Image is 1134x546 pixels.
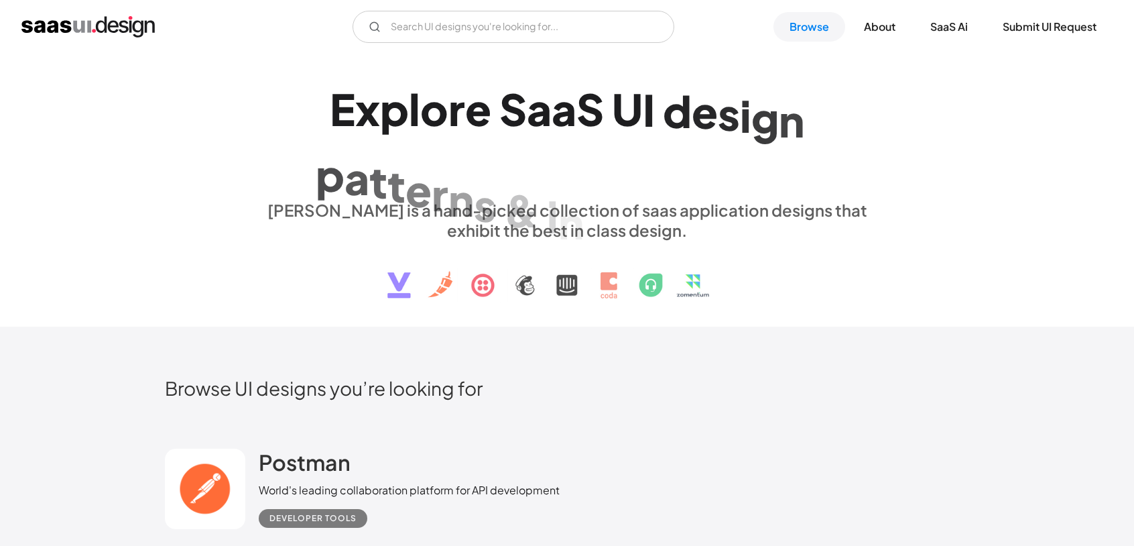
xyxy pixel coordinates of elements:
div: d [663,85,692,137]
div: World's leading collaboration platform for API development [259,482,560,498]
div: e [692,87,718,138]
div: n [779,95,804,146]
div: t [369,156,387,207]
input: Search UI designs you're looking for... [353,11,674,43]
h2: Postman [259,449,351,476]
div: t [387,160,405,211]
div: r [432,168,448,220]
div: i [740,90,751,142]
div: p [316,149,344,201]
div: S [576,83,604,135]
div: I [643,84,655,135]
div: e [405,164,432,216]
div: E [330,83,355,135]
a: Submit UI Request [987,12,1113,42]
img: text, icon, saas logo [364,240,770,310]
div: s [718,88,740,140]
h2: Browse UI designs you’re looking for [165,376,969,400]
div: x [355,83,380,135]
div: a [527,83,552,135]
div: i [547,190,558,242]
div: S [499,83,527,135]
div: [PERSON_NAME] is a hand-picked collection of saas application designs that exhibit the best in cl... [259,200,875,240]
div: o [420,83,448,135]
div: n [558,197,584,248]
div: Developer tools [269,510,357,527]
div: e [465,83,491,135]
div: l [409,83,420,135]
div: r [448,83,465,135]
a: SaaS Ai [914,12,984,42]
div: s [474,179,496,231]
a: Postman [259,449,351,482]
a: About [848,12,911,42]
div: n [448,174,474,225]
div: U [612,84,643,135]
a: home [21,16,155,38]
div: a [344,152,369,204]
a: Browse [773,12,845,42]
div: & [504,184,539,236]
div: g [751,92,779,144]
form: Email Form [353,11,674,43]
h1: Explore SaaS UI design patterns & interactions. [259,83,875,186]
div: p [380,83,409,135]
div: a [552,83,576,135]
